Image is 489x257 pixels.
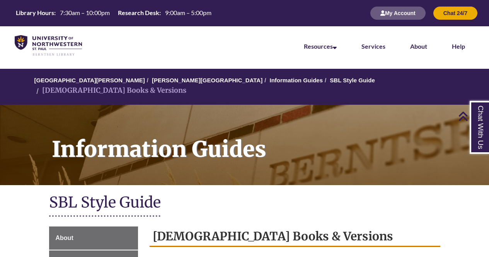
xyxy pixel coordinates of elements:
[43,105,489,175] h1: Information Guides
[34,85,186,96] li: [DEMOGRAPHIC_DATA] Books & Versions
[458,111,487,121] a: Back to Top
[370,10,426,16] a: My Account
[433,7,477,20] button: Chat 24/7
[410,43,427,50] a: About
[304,43,337,50] a: Resources
[13,9,57,17] th: Library Hours:
[269,77,323,83] a: Information Guides
[165,9,211,16] span: 9:00am – 5:00pm
[361,43,385,50] a: Services
[34,77,145,83] a: [GEOGRAPHIC_DATA][PERSON_NAME]
[433,10,477,16] a: Chat 24/7
[370,7,426,20] button: My Account
[452,43,465,50] a: Help
[13,9,215,17] table: Hours Today
[330,77,375,83] a: SBL Style Guide
[152,77,262,83] a: [PERSON_NAME][GEOGRAPHIC_DATA]
[13,9,215,18] a: Hours Today
[150,226,440,247] h2: [DEMOGRAPHIC_DATA] Books & Versions
[115,9,162,17] th: Research Desk:
[15,35,82,56] img: UNWSP Library Logo
[60,9,110,16] span: 7:30am – 10:00pm
[49,226,138,250] a: About
[56,235,73,241] span: About
[49,193,440,213] h1: SBL Style Guide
